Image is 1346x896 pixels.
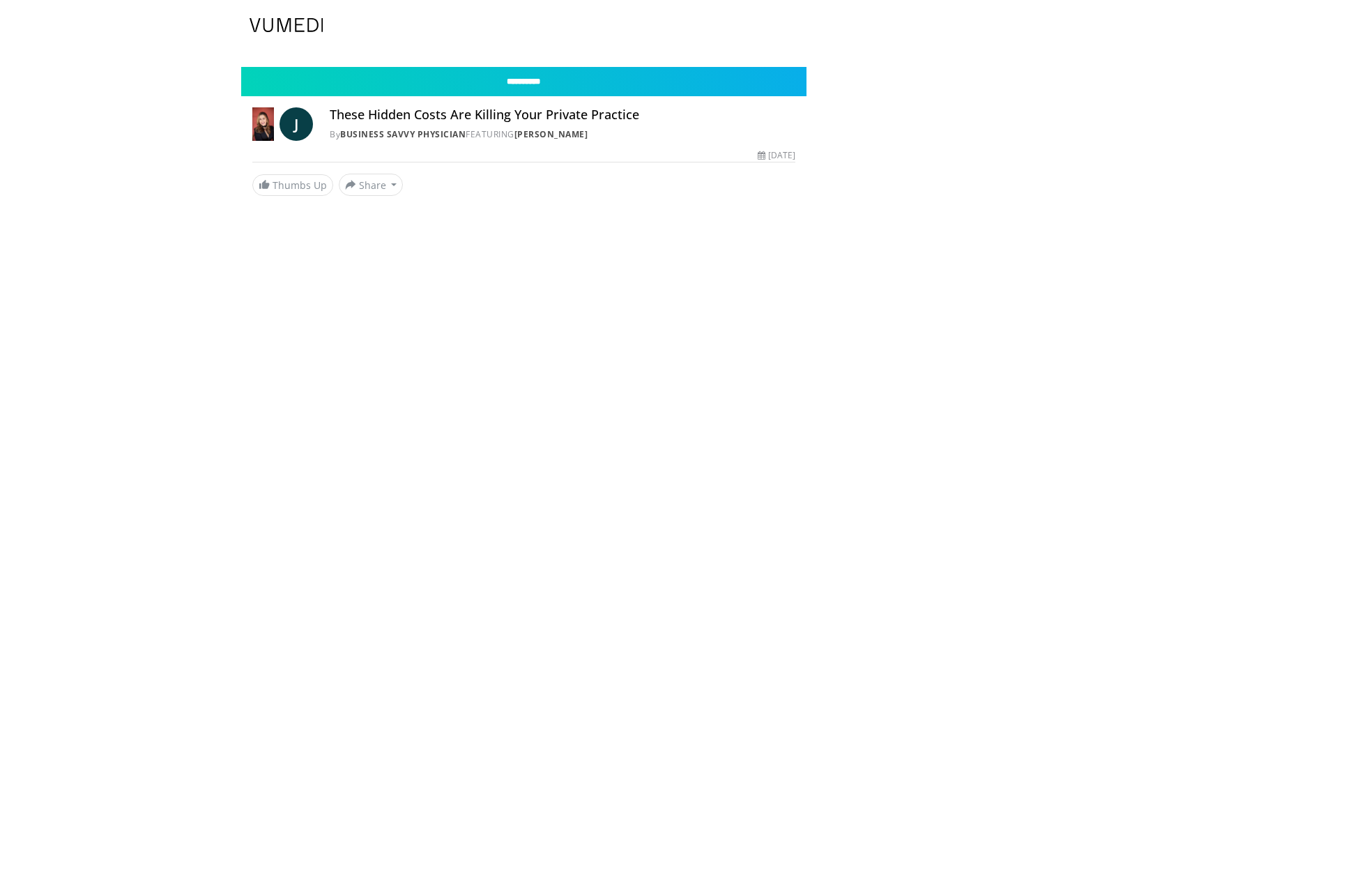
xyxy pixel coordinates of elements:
img: Business Savvy Physician [252,107,275,141]
a: J [280,107,313,141]
a: [PERSON_NAME] [514,128,588,140]
a: Business Savvy Physician [340,128,466,140]
div: By FEATURING [330,128,795,141]
h4: These Hidden Costs Are Killing Your Private Practice [330,107,795,123]
div: [DATE] [758,149,795,162]
button: Share [339,174,404,196]
img: VuMedi Logo [250,18,323,32]
a: Thumbs Up [252,174,333,196]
